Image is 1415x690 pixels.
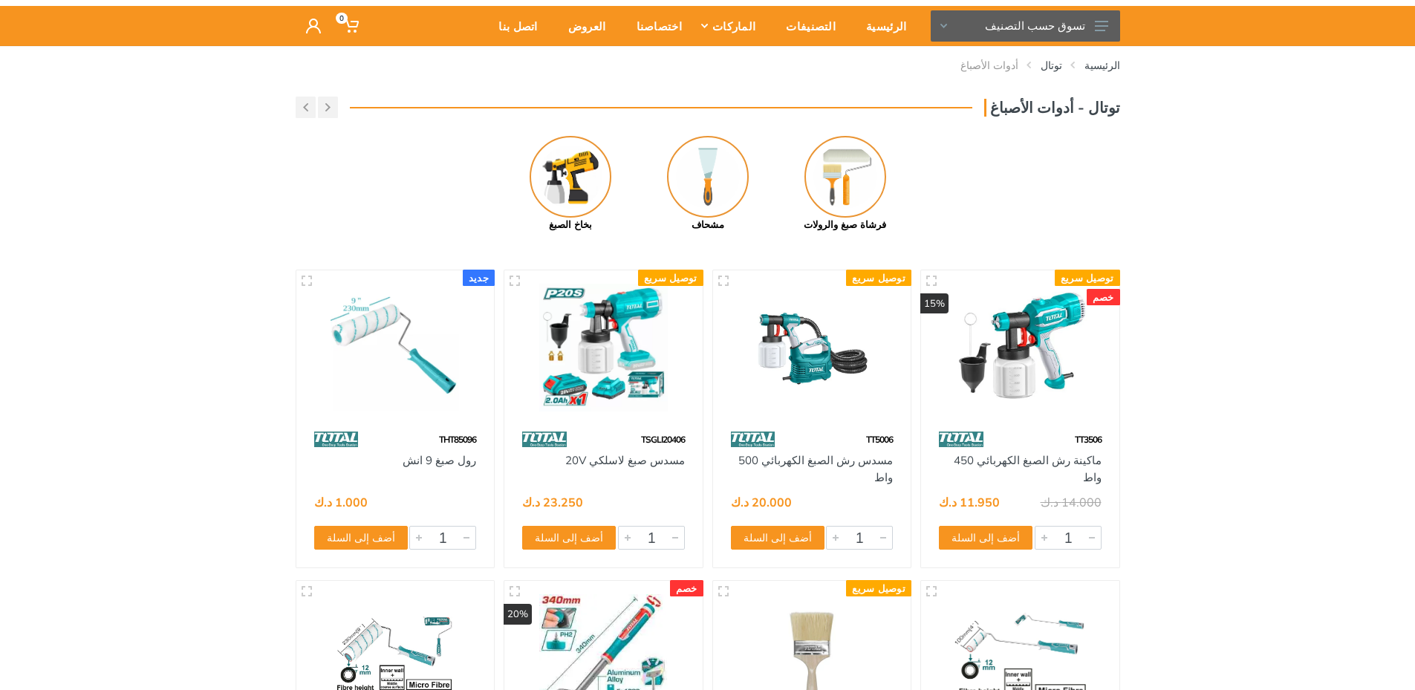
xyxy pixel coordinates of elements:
div: جديد [463,270,495,286]
img: Royal - فرشاة صبغ والرولات [804,136,886,218]
a: 0 [331,6,369,46]
div: خصم [1087,289,1120,305]
div: 20.000 د.ك [731,496,792,508]
img: Royal - بخاخ الصبغ [530,136,611,218]
img: Royal Tools - ماكينة رش الصبغ الكهربائي 450 واط [934,284,1106,412]
img: 86.webp [314,426,359,452]
button: أضف إلى السلة [314,526,408,550]
img: 86.webp [522,426,567,452]
div: توصيل سريع [638,270,703,286]
span: THT85096 [439,434,476,445]
div: اختصاصنا [617,10,692,42]
div: العروض [548,10,617,42]
div: الماركات [692,10,766,42]
button: تسوق حسب التصنيف [931,10,1120,42]
img: Royal Tools - مسدس رش الصبغ الكهربائي 500 واط [726,284,898,412]
a: مشحاف [639,136,776,232]
div: اتصل بنا [478,10,547,42]
img: Royal - مشحاف [667,136,749,218]
button: أضف إلى السلة [731,526,824,550]
a: اختصاصنا [617,6,692,46]
a: رول صبغ 9 انش [403,453,476,467]
img: 86.webp [731,426,775,452]
img: 86.webp [939,426,983,452]
a: فرشاة صبغ والرولات [776,136,914,232]
div: خصم [670,580,703,596]
a: توتال [1041,58,1062,73]
a: اتصل بنا [478,6,547,46]
div: 1.000 د.ك [314,496,368,508]
img: Royal Tools - رول صبغ 9 انش [310,284,481,412]
div: فرشاة صبغ والرولات [776,218,914,232]
span: 0 [336,13,348,24]
a: العروض [548,6,617,46]
div: توصيل سريع [846,580,911,596]
div: بخاخ الصبغ [501,218,639,232]
h3: توتال - أدوات الأصباغ [984,99,1120,117]
a: الرئيسية [846,6,917,46]
a: مسدس رش الصبغ الكهربائي 500 واط [738,453,893,484]
div: 23.250 د.ك [522,496,583,508]
div: التصنيفات [766,10,846,42]
div: مشحاف [639,218,776,232]
img: Royal Tools - مسدس صبغ لاسلكي 20V [518,284,689,412]
div: 15% [920,293,949,314]
a: ماكينة رش الصبغ الكهربائي 450 واط [954,453,1102,484]
a: بخاخ الصبغ [501,136,639,232]
button: أضف إلى السلة [939,526,1032,550]
div: 20% [504,604,532,625]
div: 11.950 د.ك [939,496,1000,508]
nav: breadcrumb [296,58,1120,73]
span: TSGLI20406 [641,434,685,445]
div: الرئيسية [846,10,917,42]
button: أضف إلى السلة [522,526,616,550]
div: توصيل سريع [1055,270,1120,286]
a: مسدس صبغ لاسلكي 20V [565,453,685,467]
div: توصيل سريع [846,270,911,286]
div: 14.000 د.ك [1041,496,1102,508]
span: TT5006 [866,434,893,445]
a: التصنيفات [766,6,846,46]
a: أدوات الأصباغ [960,58,1018,73]
a: الرئيسية [1084,58,1120,73]
span: TT3506 [1075,434,1102,445]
